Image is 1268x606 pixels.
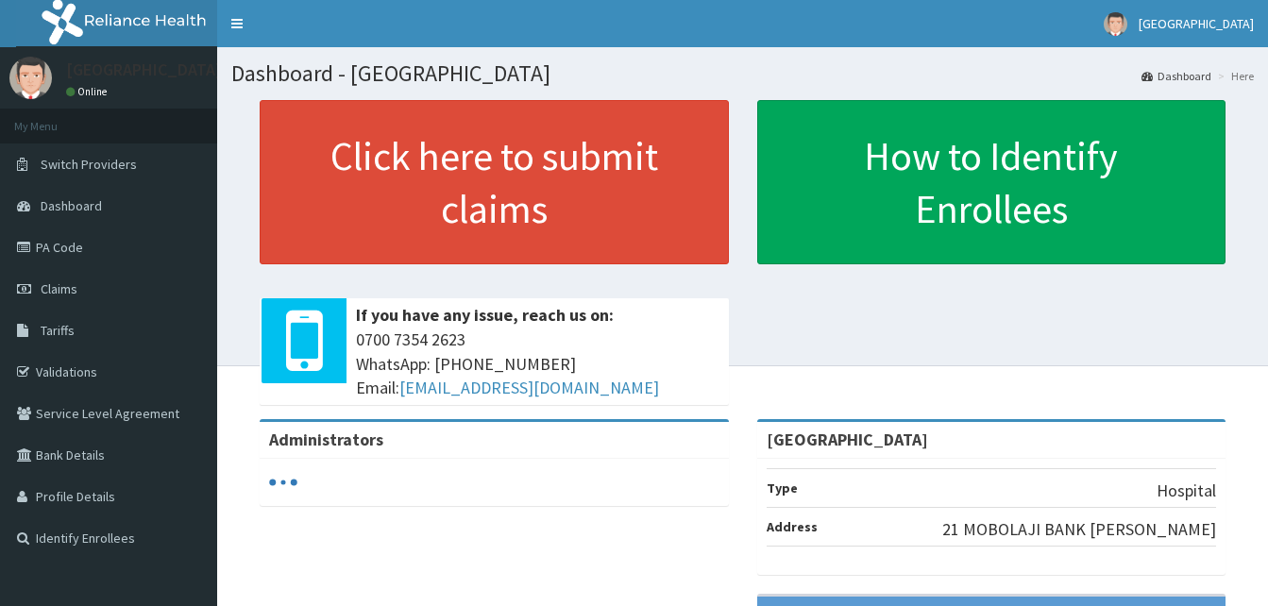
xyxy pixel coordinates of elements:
[767,480,798,497] b: Type
[356,328,719,400] span: 0700 7354 2623 WhatsApp: [PHONE_NUMBER] Email:
[1213,68,1254,84] li: Here
[41,280,77,297] span: Claims
[41,197,102,214] span: Dashboard
[757,100,1226,264] a: How to Identify Enrollees
[767,429,928,450] strong: [GEOGRAPHIC_DATA]
[66,85,111,98] a: Online
[9,57,52,99] img: User Image
[1157,479,1216,503] p: Hospital
[399,377,659,398] a: [EMAIL_ADDRESS][DOMAIN_NAME]
[1139,15,1254,32] span: [GEOGRAPHIC_DATA]
[1141,68,1211,84] a: Dashboard
[41,156,137,173] span: Switch Providers
[942,517,1216,542] p: 21 MOBOLAJI BANK [PERSON_NAME]
[1104,12,1127,36] img: User Image
[356,304,614,326] b: If you have any issue, reach us on:
[41,322,75,339] span: Tariffs
[269,429,383,450] b: Administrators
[66,61,222,78] p: [GEOGRAPHIC_DATA]
[231,61,1254,86] h1: Dashboard - [GEOGRAPHIC_DATA]
[269,468,297,497] svg: audio-loading
[260,100,729,264] a: Click here to submit claims
[767,518,818,535] b: Address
